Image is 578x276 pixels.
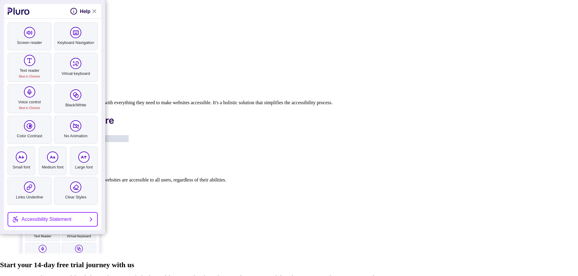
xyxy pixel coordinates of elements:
[8,212,98,227] a: Accessibility Statement
[8,194,51,200] span: Links Underline
[8,133,51,139] span: Color Contrast
[8,8,30,15] a: to pluro website
[70,8,77,15] svg: Help
[8,99,51,111] span: Voice control
[55,194,97,200] span: Clear Styles
[8,146,98,175] ul: Font Size
[39,147,66,175] label: Medium font
[8,74,51,80] span: Best in Chrome
[8,53,52,82] a: Text readerBest in Chrome
[90,8,98,15] a: Close Accessibility Tool
[54,22,98,50] a: Keyboard Navigation
[8,68,51,80] span: Text reader
[8,177,52,205] a: Links Underline
[55,102,97,108] span: Black/White
[55,71,97,77] span: Virtual keyboard
[22,216,72,222] span: Accessibility Statement
[55,40,97,46] span: Keyboard Navigation
[70,8,90,15] button: help on pluro Toolbar functionality
[40,164,66,170] span: Medium font
[54,84,98,113] a: Black/White
[8,164,34,170] span: Small font
[55,133,97,139] span: No Animation
[8,84,52,113] a: Voice controlBest in Chrome
[8,105,51,111] span: Best in Chrome
[71,164,97,170] span: Large font
[8,116,52,144] a: Color Contrast
[8,40,51,46] span: Screen reader
[8,22,52,50] a: Screen reader
[54,177,98,205] a: Clear Styles
[54,53,98,82] a: Virtual keyboard
[8,147,35,175] label: Small font
[70,147,98,175] label: Large font
[54,116,98,144] a: No Animation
